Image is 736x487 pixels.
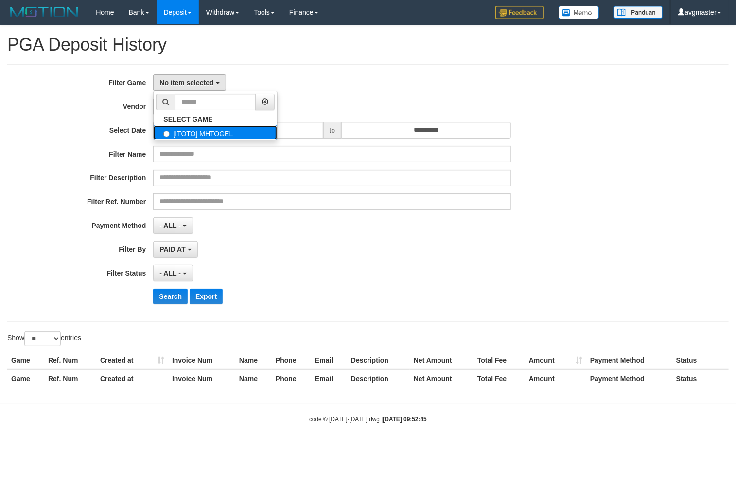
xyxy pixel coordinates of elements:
th: Description [347,351,410,369]
img: Feedback.jpg [495,6,544,19]
button: No item selected [153,74,226,91]
th: Email [311,351,347,369]
img: Button%20Memo.svg [559,6,599,19]
th: Payment Method [586,369,672,387]
th: Name [235,369,272,387]
th: Game [7,351,44,369]
th: Total Fee [473,369,525,387]
button: PAID AT [153,241,197,258]
th: Email [311,369,347,387]
img: MOTION_logo.png [7,5,81,19]
span: PAID AT [159,245,185,253]
span: No item selected [159,79,213,87]
b: SELECT GAME [163,115,212,123]
th: Description [347,369,410,387]
button: - ALL - [153,217,193,234]
strong: [DATE] 09:52:45 [383,416,427,423]
select: Showentries [24,331,61,346]
img: panduan.png [614,6,663,19]
th: Amount [525,351,586,369]
th: Status [672,369,729,387]
th: Name [235,351,272,369]
a: SELECT GAME [154,113,277,125]
input: [ITOTO] MHTOGEL [163,131,170,137]
th: Status [672,351,729,369]
th: Created at [96,351,168,369]
th: Ref. Num [44,369,96,387]
th: Game [7,369,44,387]
h1: PGA Deposit History [7,35,729,54]
th: Phone [272,369,311,387]
th: Created at [96,369,168,387]
th: Invoice Num [168,351,235,369]
label: [ITOTO] MHTOGEL [154,125,277,140]
th: Total Fee [473,351,525,369]
th: Payment Method [586,351,672,369]
th: Net Amount [410,369,473,387]
span: to [323,122,342,139]
th: Ref. Num [44,351,96,369]
button: - ALL - [153,265,193,281]
th: Amount [525,369,586,387]
small: code © [DATE]-[DATE] dwg | [309,416,427,423]
th: Net Amount [410,351,473,369]
th: Invoice Num [168,369,235,387]
span: - ALL - [159,269,181,277]
label: Show entries [7,331,81,346]
button: Search [153,289,188,304]
button: Export [190,289,223,304]
span: - ALL - [159,222,181,229]
th: Phone [272,351,311,369]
